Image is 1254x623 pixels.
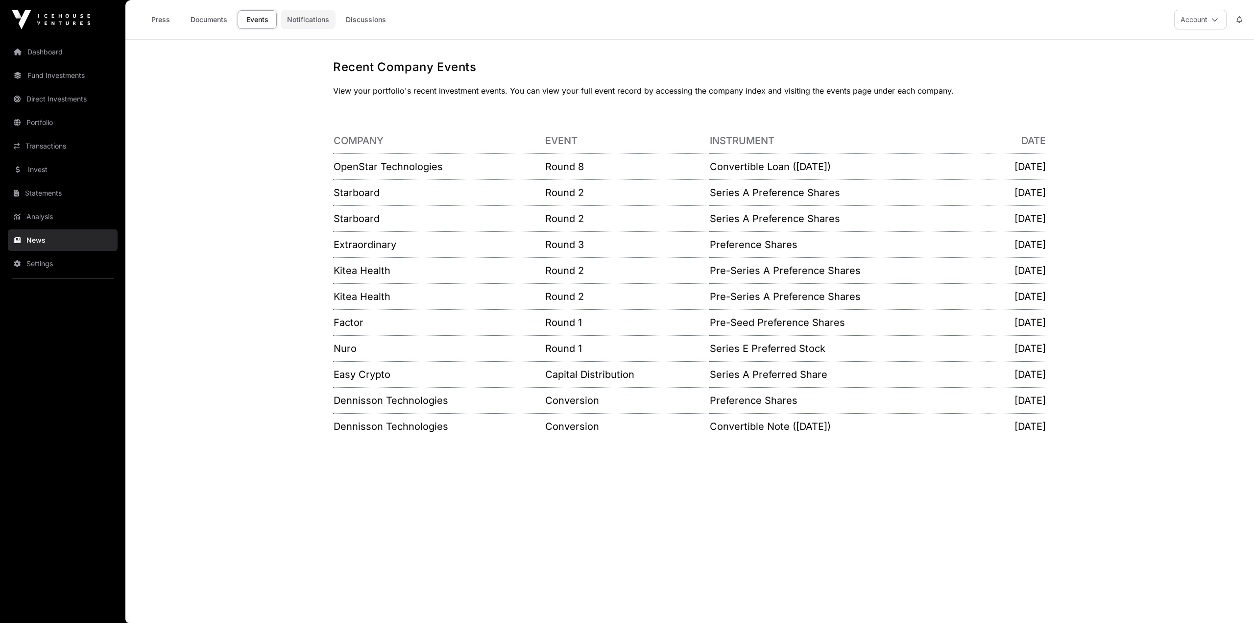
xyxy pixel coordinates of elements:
[8,112,118,133] a: Portfolio
[988,394,1046,407] p: [DATE]
[988,212,1046,225] p: [DATE]
[334,239,396,250] a: Extraordinary
[545,342,709,355] p: Round 1
[545,160,709,174] p: Round 8
[334,369,390,380] a: Easy Crypto
[545,186,709,199] p: Round 2
[988,316,1046,329] p: [DATE]
[8,41,118,63] a: Dashboard
[988,342,1046,355] p: [DATE]
[334,265,390,276] a: Kitea Health
[8,182,118,204] a: Statements
[545,212,709,225] p: Round 2
[334,343,357,354] a: Nuro
[334,317,363,328] a: Factor
[710,212,987,225] p: Series A Preference Shares
[334,291,390,302] a: Kitea Health
[12,10,90,29] img: Icehouse Ventures Logo
[8,65,118,86] a: Fund Investments
[710,264,987,277] p: Pre-Series A Preference Shares
[8,135,118,157] a: Transactions
[334,421,448,432] a: Dennisson Technologies
[988,186,1046,199] p: [DATE]
[8,253,118,274] a: Settings
[545,394,709,407] p: Conversion
[710,238,987,251] p: Preference Shares
[281,10,336,29] a: Notifications
[333,85,1046,97] p: View your portfolio's recent investment events. You can view your full event record by accessing ...
[545,128,710,154] th: Event
[710,186,987,199] p: Series A Preference Shares
[545,368,709,381] p: Capital Distribution
[988,290,1046,303] p: [DATE]
[710,368,987,381] p: Series A Preferred Share
[8,88,118,110] a: Direct Investments
[710,160,987,174] p: Convertible Loan ([DATE])
[1174,10,1227,29] button: Account
[988,264,1046,277] p: [DATE]
[988,420,1046,433] p: [DATE]
[987,128,1046,154] th: Date
[710,316,987,329] p: Pre-Seed Preference Shares
[334,395,448,406] a: Dennisson Technologies
[545,316,709,329] p: Round 1
[988,368,1046,381] p: [DATE]
[710,420,987,433] p: Convertible Note ([DATE])
[710,342,987,355] p: Series E Preferred Stock
[8,159,118,180] a: Invest
[1205,576,1254,623] iframe: Chat Widget
[545,264,709,277] p: Round 2
[238,10,277,29] a: Events
[709,128,987,154] th: Instrument
[334,161,443,173] a: OpenStar Technologies
[333,128,545,154] th: Company
[141,10,180,29] a: Press
[545,420,709,433] p: Conversion
[334,213,380,224] a: Starboard
[545,238,709,251] p: Round 3
[333,59,1046,75] h1: Recent Company Events
[988,238,1046,251] p: [DATE]
[545,290,709,303] p: Round 2
[8,229,118,251] a: News
[988,160,1046,174] p: [DATE]
[334,187,380,199] a: Starboard
[710,394,987,407] p: Preference Shares
[339,10,392,29] a: Discussions
[8,206,118,227] a: Analysis
[184,10,234,29] a: Documents
[710,290,987,303] p: Pre-Series A Preference Shares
